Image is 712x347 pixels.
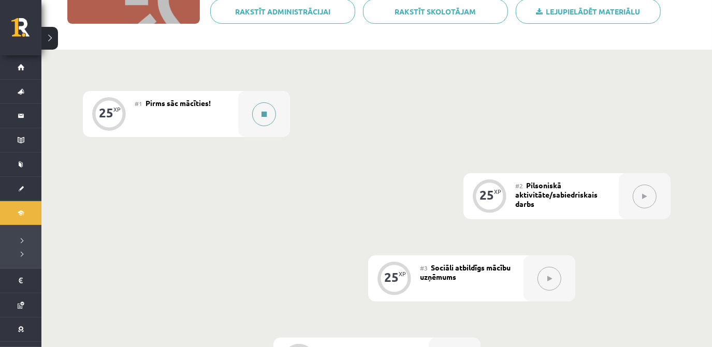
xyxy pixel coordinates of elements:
div: XP [399,271,406,277]
div: 25 [384,273,399,282]
span: Pirms sāc mācīties! [146,98,211,108]
a: Rīgas 1. Tālmācības vidusskola [11,18,41,44]
div: 25 [99,108,113,117]
span: Pilsoniskā aktivitāte/sabiedriskais darbs [515,180,598,208]
div: XP [113,107,121,112]
span: #2 [515,182,523,190]
div: XP [494,189,501,194]
div: 25 [479,190,494,200]
span: #1 [135,99,142,108]
span: Sociāli atbildīgs mācību uzņēmums [420,263,511,281]
span: #3 [420,264,428,272]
